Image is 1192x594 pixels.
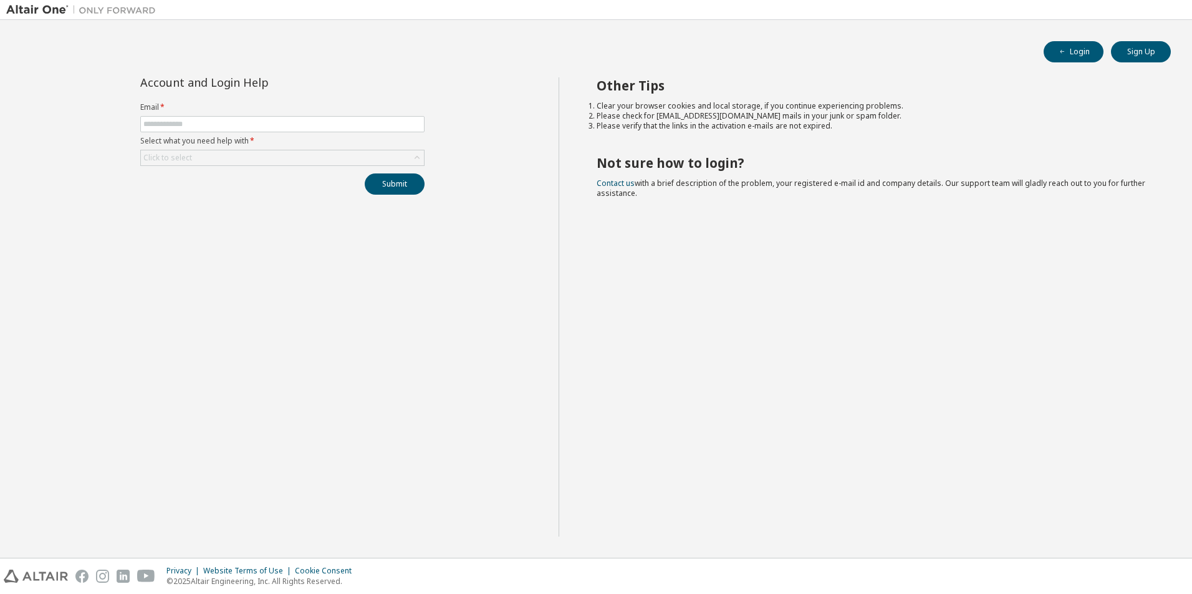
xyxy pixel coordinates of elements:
li: Please verify that the links in the activation e-mails are not expired. [597,121,1149,131]
button: Login [1044,41,1103,62]
p: © 2025 Altair Engineering, Inc. All Rights Reserved. [166,576,359,587]
span: with a brief description of the problem, your registered e-mail id and company details. Our suppo... [597,178,1145,198]
button: Sign Up [1111,41,1171,62]
div: Click to select [143,153,192,163]
button: Submit [365,173,425,195]
img: youtube.svg [137,570,155,583]
img: altair_logo.svg [4,570,68,583]
div: Website Terms of Use [203,566,295,576]
img: linkedin.svg [117,570,130,583]
h2: Not sure how to login? [597,155,1149,171]
img: facebook.svg [75,570,89,583]
div: Account and Login Help [140,77,368,87]
div: Privacy [166,566,203,576]
li: Clear your browser cookies and local storage, if you continue experiencing problems. [597,101,1149,111]
div: Click to select [141,150,424,165]
img: instagram.svg [96,570,109,583]
div: Cookie Consent [295,566,359,576]
a: Contact us [597,178,635,188]
li: Please check for [EMAIL_ADDRESS][DOMAIN_NAME] mails in your junk or spam folder. [597,111,1149,121]
label: Email [140,102,425,112]
label: Select what you need help with [140,136,425,146]
h2: Other Tips [597,77,1149,94]
img: Altair One [6,4,162,16]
